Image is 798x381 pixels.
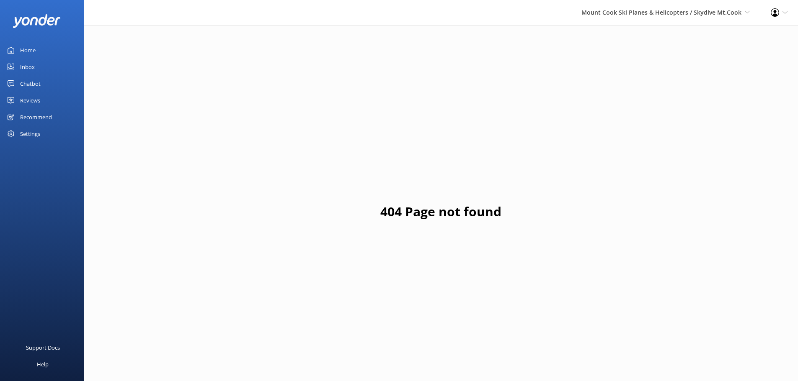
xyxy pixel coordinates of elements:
[26,339,60,356] div: Support Docs
[20,75,41,92] div: Chatbot
[380,202,501,222] h1: 404 Page not found
[20,109,52,125] div: Recommend
[20,59,35,75] div: Inbox
[13,14,61,28] img: yonder-white-logo.png
[20,125,40,142] div: Settings
[37,356,49,373] div: Help
[20,42,36,59] div: Home
[581,8,741,16] span: Mount Cook Ski Planes & Helicopters / Skydive Mt.Cook
[20,92,40,109] div: Reviews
